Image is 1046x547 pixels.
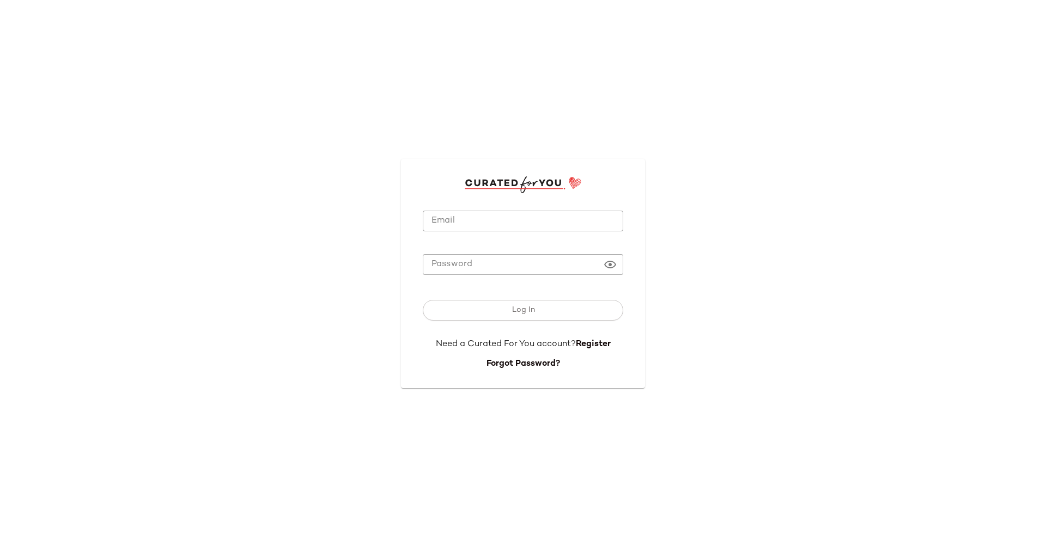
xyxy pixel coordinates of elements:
[423,300,623,321] button: Log In
[436,340,576,349] span: Need a Curated For You account?
[511,306,534,315] span: Log In
[486,359,560,368] a: Forgot Password?
[465,176,582,193] img: cfy_login_logo.DGdB1djN.svg
[576,340,611,349] a: Register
